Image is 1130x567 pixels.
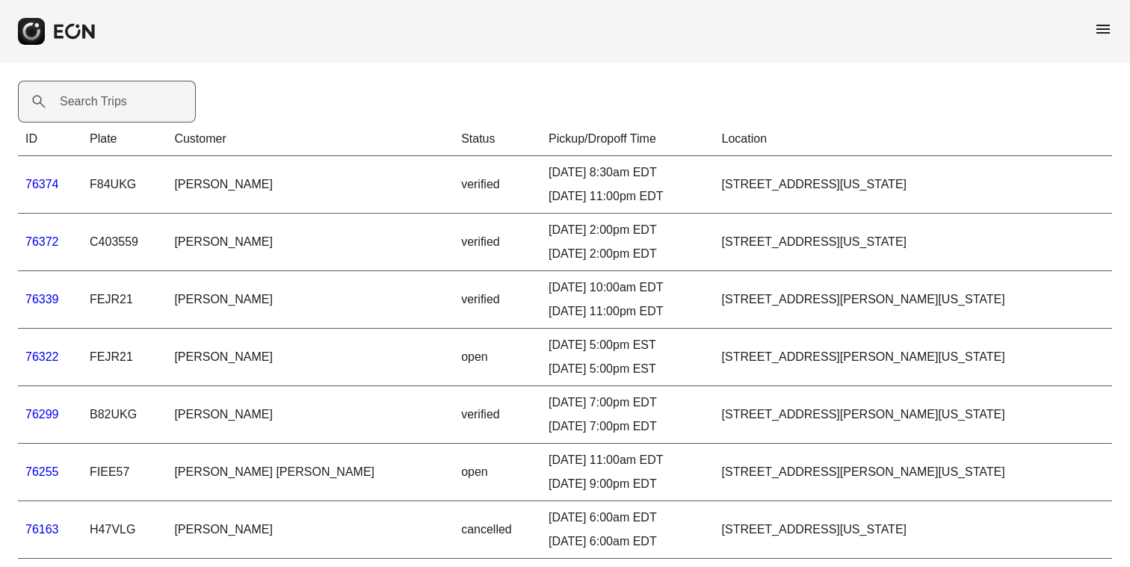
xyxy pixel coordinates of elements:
td: H47VLG [82,501,167,559]
td: verified [454,214,541,271]
td: F84UKG [82,156,167,214]
td: [STREET_ADDRESS][US_STATE] [714,501,1112,559]
td: [PERSON_NAME] [167,271,454,329]
td: [STREET_ADDRESS][PERSON_NAME][US_STATE] [714,386,1112,444]
td: cancelled [454,501,541,559]
div: [DATE] 6:00am EDT [549,533,707,551]
div: [DATE] 9:00pm EDT [549,475,707,493]
a: 76299 [25,408,59,421]
td: open [454,444,541,501]
td: [PERSON_NAME] [167,329,454,386]
td: verified [454,386,541,444]
div: [DATE] 10:00am EDT [549,279,707,297]
div: [DATE] 11:00pm EDT [549,303,707,320]
th: Plate [82,123,167,156]
td: [STREET_ADDRESS][PERSON_NAME][US_STATE] [714,444,1112,501]
div: [DATE] 2:00pm EDT [549,221,707,239]
a: 76374 [25,178,59,190]
div: [DATE] 11:00pm EDT [549,188,707,205]
div: [DATE] 8:30am EDT [549,164,707,182]
a: 76163 [25,523,59,536]
div: [DATE] 11:00am EDT [549,451,707,469]
span: menu [1094,20,1112,38]
div: [DATE] 6:00am EDT [549,509,707,527]
td: [STREET_ADDRESS][US_STATE] [714,214,1112,271]
div: [DATE] 7:00pm EDT [549,394,707,412]
a: 76372 [25,235,59,248]
td: [PERSON_NAME] [167,214,454,271]
td: B82UKG [82,386,167,444]
td: verified [454,156,541,214]
td: verified [454,271,541,329]
td: [PERSON_NAME] [167,501,454,559]
th: Location [714,123,1112,156]
th: ID [18,123,82,156]
td: [STREET_ADDRESS][PERSON_NAME][US_STATE] [714,329,1112,386]
th: Pickup/Dropoff Time [541,123,714,156]
div: [DATE] 2:00pm EDT [549,245,707,263]
td: open [454,329,541,386]
td: FIEE57 [82,444,167,501]
th: Customer [167,123,454,156]
a: 76255 [25,465,59,478]
td: [STREET_ADDRESS][US_STATE] [714,156,1112,214]
td: [PERSON_NAME] [167,156,454,214]
label: Search Trips [60,93,127,111]
div: [DATE] 5:00pm EST [549,360,707,378]
td: C403559 [82,214,167,271]
td: [PERSON_NAME] [167,386,454,444]
td: [STREET_ADDRESS][PERSON_NAME][US_STATE] [714,271,1112,329]
th: Status [454,123,541,156]
a: 76339 [25,293,59,306]
div: [DATE] 7:00pm EDT [549,418,707,436]
a: 76322 [25,350,59,363]
td: FEJR21 [82,329,167,386]
td: [PERSON_NAME] [PERSON_NAME] [167,444,454,501]
td: FEJR21 [82,271,167,329]
div: [DATE] 5:00pm EST [549,336,707,354]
